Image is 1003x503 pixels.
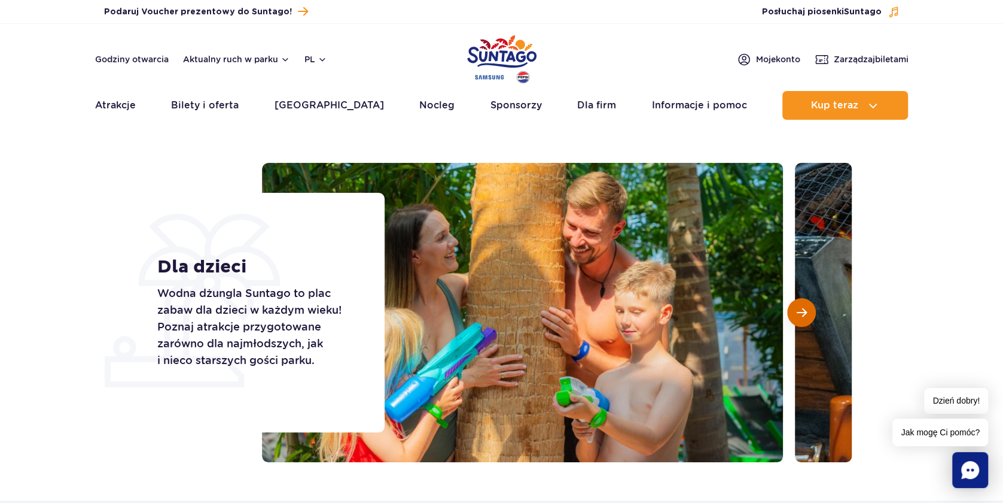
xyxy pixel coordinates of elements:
button: Kup teraz [782,91,908,120]
button: Posłuchaj piosenkiSuntago [762,6,900,18]
p: Wodna dżungla Suntago to plac zabaw dla dzieci w każdym wieku! Poznaj atrakcje przygotowane zarów... [157,285,358,369]
span: Jak mogę Ci pomóc? [892,419,988,446]
a: Dla firm [577,91,616,120]
button: pl [304,53,327,65]
span: Podaruj Voucher prezentowy do Suntago! [104,6,292,18]
span: Zarządzaj biletami [834,53,909,65]
span: Dzień dobry! [924,388,988,414]
a: Zarządzajbiletami [815,52,909,66]
a: Mojekonto [737,52,800,66]
a: Atrakcje [95,91,136,120]
a: Nocleg [419,91,455,120]
span: Suntago [844,8,882,16]
img: Uśmiechnięta rodzina bawiąca się pistoletami na wodę przy palmie [262,163,783,462]
a: [GEOGRAPHIC_DATA] [275,91,384,120]
button: Aktualny ruch w parku [183,54,290,64]
a: Sponsorzy [490,91,542,120]
span: Moje konto [756,53,800,65]
a: Park of Poland [467,30,536,85]
h1: Dla dzieci [157,256,358,278]
a: Podaruj Voucher prezentowy do Suntago! [104,4,308,20]
span: Kup teraz [811,100,858,111]
button: Następny slajd [787,298,816,327]
a: Informacje i pomoc [652,91,747,120]
div: Chat [952,452,988,488]
span: Posłuchaj piosenki [762,6,882,18]
a: Godziny otwarcia [95,53,169,65]
a: Bilety i oferta [171,91,239,120]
